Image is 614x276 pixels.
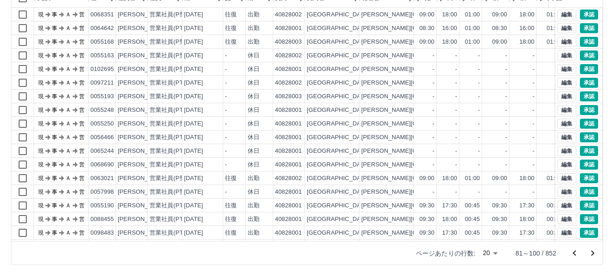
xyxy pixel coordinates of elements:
[419,38,434,46] div: 09:00
[580,105,598,115] button: 承認
[361,161,474,169] div: [PERSON_NAME][GEOGRAPHIC_DATA]
[90,188,114,196] div: 0057998
[38,175,44,181] text: 現
[433,147,434,156] div: -
[565,244,584,262] button: 前のページへ
[580,146,598,156] button: 承認
[433,65,434,74] div: -
[557,146,576,156] button: 編集
[505,120,507,128] div: -
[65,25,71,31] text: Ａ
[184,120,203,128] div: [DATE]
[52,120,57,127] text: 事
[248,174,260,183] div: 出勤
[557,78,576,88] button: 編集
[38,120,44,127] text: 現
[275,38,302,46] div: 40828003
[248,161,260,169] div: 休日
[275,51,302,60] div: 40828002
[225,174,237,183] div: 往復
[225,161,227,169] div: -
[307,24,369,33] div: [GEOGRAPHIC_DATA]
[492,174,507,183] div: 09:00
[442,10,457,19] div: 18:00
[557,23,576,33] button: 編集
[79,25,85,31] text: 営
[557,119,576,129] button: 編集
[478,188,480,196] div: -
[90,92,114,101] div: 0055193
[90,79,114,87] div: 0097211
[557,91,576,101] button: 編集
[533,147,534,156] div: -
[150,133,197,142] div: 営業社員(PT契約)
[307,10,369,19] div: [GEOGRAPHIC_DATA]
[65,148,71,154] text: Ａ
[433,51,434,60] div: -
[307,92,369,101] div: [GEOGRAPHIC_DATA]
[38,148,44,154] text: 現
[225,38,237,46] div: 往復
[361,38,474,46] div: [PERSON_NAME][GEOGRAPHIC_DATA]
[118,51,167,60] div: [PERSON_NAME]
[557,228,576,238] button: 編集
[52,80,57,86] text: 事
[533,133,534,142] div: -
[275,120,302,128] div: 40828001
[184,147,203,156] div: [DATE]
[65,120,71,127] text: Ａ
[547,24,562,33] div: 01:00
[557,160,576,170] button: 編集
[118,161,167,169] div: [PERSON_NAME]
[52,148,57,154] text: 事
[557,173,576,183] button: 編集
[248,92,260,101] div: 休日
[65,80,71,86] text: Ａ
[478,120,480,128] div: -
[38,80,44,86] text: 現
[65,134,71,141] text: Ａ
[90,65,114,74] div: 0102695
[90,106,114,115] div: 0055248
[248,147,260,156] div: 休日
[90,133,114,142] div: 0056466
[248,120,260,128] div: 休日
[455,79,457,87] div: -
[150,201,197,210] div: 営業社員(PT契約)
[38,107,44,113] text: 現
[150,51,194,60] div: 営業社員(P契約)
[519,174,534,183] div: 18:00
[79,189,85,195] text: 営
[225,24,237,33] div: 往復
[557,105,576,115] button: 編集
[442,38,457,46] div: 18:00
[184,106,203,115] div: [DATE]
[38,66,44,72] text: 現
[275,10,302,19] div: 40828002
[150,92,197,101] div: 営業社員(PT契約)
[557,37,576,47] button: 編集
[248,133,260,142] div: 休日
[580,173,598,183] button: 承認
[150,147,197,156] div: 営業社員(PT契約)
[307,51,369,60] div: [GEOGRAPHIC_DATA]
[79,66,85,72] text: 営
[361,65,474,74] div: [PERSON_NAME][GEOGRAPHIC_DATA]
[248,106,260,115] div: 休日
[455,188,457,196] div: -
[225,79,227,87] div: -
[479,246,501,260] div: 20
[275,133,302,142] div: 40828001
[52,39,57,45] text: 事
[433,133,434,142] div: -
[79,11,85,18] text: 営
[65,189,71,195] text: Ａ
[442,24,457,33] div: 16:00
[150,188,194,196] div: 営業社員(P契約)
[580,50,598,60] button: 承認
[505,51,507,60] div: -
[519,10,534,19] div: 18:00
[361,92,474,101] div: [PERSON_NAME][GEOGRAPHIC_DATA]
[505,106,507,115] div: -
[225,133,227,142] div: -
